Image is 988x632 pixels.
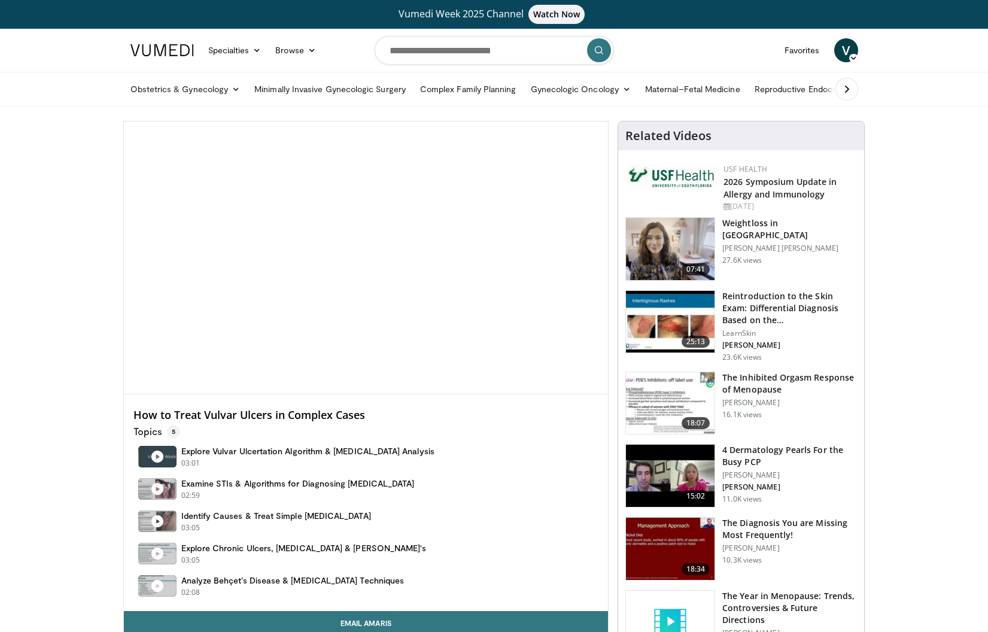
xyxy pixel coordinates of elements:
a: 2026 Symposium Update in Allergy and Immunology [723,176,837,200]
img: 283c0f17-5e2d-42ba-a87c-168d447cdba4.150x105_q85_crop-smart_upscale.jpg [626,372,715,434]
h3: Weightloss in [GEOGRAPHIC_DATA] [722,217,857,241]
h4: Analyze Behçet’s Disease & [MEDICAL_DATA] Techniques [181,575,405,586]
p: [PERSON_NAME] [722,398,857,408]
p: [PERSON_NAME] [PERSON_NAME] [722,244,857,253]
h3: The Inhibited Orgasm Response of Menopause [722,372,857,396]
p: [PERSON_NAME] [722,470,857,480]
p: 23.6K views [722,353,762,362]
h4: Identify Causes & Treat Simple [MEDICAL_DATA] [181,511,371,521]
p: LearnSkin [722,329,857,338]
img: VuMedi Logo [130,44,194,56]
p: [PERSON_NAME] [722,482,857,492]
input: Search topics, interventions [375,36,614,65]
h4: Explore Vulvar Ulcertation Algorithm & [MEDICAL_DATA] Analysis [181,446,434,457]
a: V [834,38,858,62]
p: 03:05 [181,555,200,566]
a: Minimally Invasive Gynecologic Surgery [247,77,413,101]
h3: Reintroduction to the Skin Exam: Differential Diagnosis Based on the… [722,290,857,326]
a: 07:41 Weightloss in [GEOGRAPHIC_DATA] [PERSON_NAME] [PERSON_NAME] 27.6K views [625,217,857,281]
a: Obstetrics & Gynecology [123,77,248,101]
a: 18:34 The Diagnosis You are Missing Most Frequently! [PERSON_NAME] 10.3K views [625,517,857,581]
span: 5 [167,426,180,437]
span: 07:41 [682,263,710,275]
p: 03:05 [181,522,200,533]
span: 18:34 [682,563,710,575]
h4: Examine STIs & Algorithms for Diagnosing [MEDICAL_DATA] [181,478,415,489]
p: [PERSON_NAME] [722,341,857,350]
a: USF Health [723,164,767,174]
div: [DATE] [723,201,855,212]
h4: Explore Chronic Ulcers, [MEDICAL_DATA] & [PERSON_NAME]'s [181,543,427,554]
span: 18:07 [682,417,710,429]
a: 18:07 The Inhibited Orgasm Response of Menopause [PERSON_NAME] 16.1K views [625,372,857,435]
p: 02:08 [181,587,200,598]
img: 52a0b0fc-6587-4d56-b82d-d28da2c4b41b.150x105_q85_crop-smart_upscale.jpg [626,518,715,580]
img: 04c704bc-886d-4395-b463-610399d2ca6d.150x105_q85_crop-smart_upscale.jpg [626,445,715,507]
span: Watch Now [528,5,585,24]
h4: Related Videos [625,129,712,143]
a: Reproductive Endocrinology & [MEDICAL_DATA] [747,77,948,101]
h4: How to Treat Vulvar Ulcers in Complex Cases [133,409,599,422]
p: Topics [133,426,180,437]
span: 15:02 [682,490,710,502]
img: 022c50fb-a848-4cac-a9d8-ea0906b33a1b.150x105_q85_crop-smart_upscale.jpg [626,291,715,353]
p: 03:01 [181,458,200,469]
span: 25:13 [682,336,710,348]
p: 02:59 [181,490,200,501]
p: 27.6K views [722,256,762,265]
a: 25:13 Reintroduction to the Skin Exam: Differential Diagnosis Based on the… LearnSkin [PERSON_NAM... [625,290,857,362]
a: Complex Family Planning [413,77,524,101]
a: Browse [268,38,323,62]
h3: 4 Dermatology Pearls For the Busy PCP [722,444,857,468]
h3: The Year in Menopause: Trends, Controversies & Future Directions [722,590,857,626]
a: 15:02 4 Dermatology Pearls For the Busy PCP [PERSON_NAME] [PERSON_NAME] 11.0K views [625,444,857,508]
p: 10.3K views [722,555,762,565]
video-js: Video Player [124,121,609,394]
p: [PERSON_NAME] [722,543,857,553]
p: 16.1K views [722,410,762,420]
h3: The Diagnosis You are Missing Most Frequently! [722,517,857,541]
a: Gynecologic Oncology [524,77,638,101]
a: Maternal–Fetal Medicine [638,77,747,101]
img: 6ba8804a-8538-4002-95e7-a8f8012d4a11.png.150x105_q85_autocrop_double_scale_upscale_version-0.2.jpg [628,164,718,190]
a: Favorites [777,38,827,62]
p: 11.0K views [722,494,762,504]
a: Specialties [201,38,269,62]
a: Vumedi Week 2025 ChannelWatch Now [132,5,856,24]
img: 9983fed1-7565-45be-8934-aef1103ce6e2.150x105_q85_crop-smart_upscale.jpg [626,218,715,280]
